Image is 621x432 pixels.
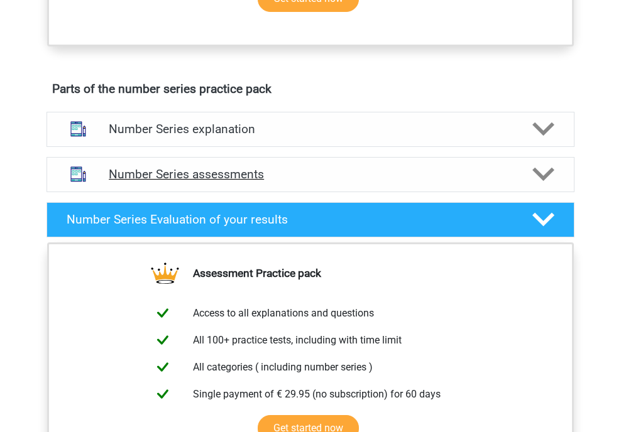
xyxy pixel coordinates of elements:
[67,212,512,227] h4: Number Series Evaluation of your results
[62,113,94,145] img: number series explanations
[52,82,569,96] h4: Parts of the number series practice pack
[41,202,580,237] a: Number Series Evaluation of your results
[41,112,580,147] a: explanations Number Series explanation
[62,158,94,190] img: number series assessments
[41,157,580,192] a: assessments Number Series assessments
[109,122,512,136] h4: Number Series explanation
[109,167,512,181] h4: Number Series assessments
